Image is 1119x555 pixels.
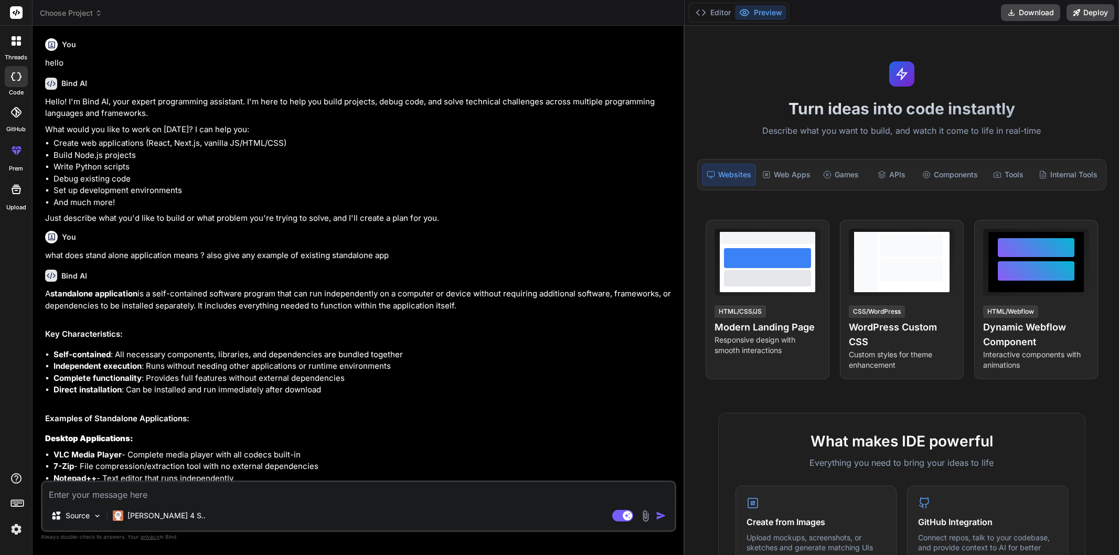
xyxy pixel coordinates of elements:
[45,433,133,443] strong: Desktop Applications:
[817,164,865,186] div: Games
[849,320,955,349] h4: WordPress Custom CSS
[45,57,674,69] p: hello
[54,450,122,460] strong: VLC Media Player
[54,150,674,162] li: Build Node.js projects
[715,305,766,318] div: HTML/CSS/JS
[691,5,735,20] button: Editor
[40,8,102,18] span: Choose Project
[715,335,820,356] p: Responsive design with smooth interactions
[918,516,1057,528] h4: GitHub Integration
[867,164,915,186] div: APIs
[54,373,142,383] strong: Complete functionality
[54,449,674,461] li: - Complete media player with all codecs built-in
[9,88,24,97] label: code
[127,510,206,521] p: [PERSON_NAME] 4 S..
[656,510,666,521] img: icon
[54,473,97,483] strong: Notepad++
[1035,164,1102,186] div: Internal Tools
[54,360,674,372] li: : Runs without needing other applications or runtime environments
[45,96,674,120] p: Hello! I'm Bind AI, your expert programming assistant. I'm here to help you build projects, debug...
[9,164,23,173] label: prem
[45,288,674,312] p: A is a self-contained software program that can run independently on a computer or device without...
[45,124,674,136] p: What would you like to work on [DATE]? I can help you:
[5,53,27,62] label: threads
[691,99,1113,118] h1: Turn ideas into code instantly
[54,349,674,361] li: : All necessary components, libraries, and dependencies are bundled together
[758,164,815,186] div: Web Apps
[849,349,955,370] p: Custom styles for theme enhancement
[736,456,1068,469] p: Everything you need to bring your ideas to life
[54,461,74,471] strong: 7-Zip
[54,385,122,394] strong: Direct installation
[61,78,87,89] h6: Bind AI
[6,203,26,212] label: Upload
[640,510,652,522] img: attachment
[7,520,25,538] img: settings
[736,430,1068,452] h2: What makes IDE powerful
[984,164,1032,186] div: Tools
[702,164,756,186] div: Websites
[735,5,786,20] button: Preview
[983,320,1089,349] h4: Dynamic Webflow Component
[715,320,820,335] h4: Modern Landing Page
[1001,4,1060,21] button: Download
[6,125,26,134] label: GitHub
[918,164,982,186] div: Components
[62,39,76,50] h6: You
[54,349,111,359] strong: Self-contained
[54,384,674,396] li: : Can be installed and run immediately after download
[41,532,676,542] p: Always double-check its answers. Your in Bind
[50,289,137,298] strong: standalone application
[54,197,674,209] li: And much more!
[54,161,674,173] li: Write Python scripts
[54,185,674,197] li: Set up development environments
[54,461,674,473] li: - File compression/extraction tool with no external dependencies
[691,124,1113,138] p: Describe what you want to build, and watch it come to life in real-time
[747,516,886,528] h4: Create from Images
[54,361,142,371] strong: Independent execution
[983,305,1038,318] div: HTML/Webflow
[141,533,159,540] span: privacy
[62,232,76,242] h6: You
[45,250,674,262] p: what does stand alone application means ? also give any example of existing standalone app
[113,510,123,521] img: Claude 4 Sonnet
[54,372,674,385] li: : Provides full features without external dependencies
[54,173,674,185] li: Debug existing code
[54,137,674,150] li: Create web applications (React, Next.js, vanilla JS/HTML/CSS)
[45,413,674,425] h2: Examples of Standalone Applications:
[983,349,1089,370] p: Interactive components with animations
[54,473,674,485] li: - Text editor that runs independently
[93,511,102,520] img: Pick Models
[61,271,87,281] h6: Bind AI
[45,328,674,340] h2: Key Characteristics:
[849,305,905,318] div: CSS/WordPress
[45,212,674,225] p: Just describe what you'd like to build or what problem you're trying to solve, and I'll create a ...
[66,510,90,521] p: Source
[1067,4,1114,21] button: Deploy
